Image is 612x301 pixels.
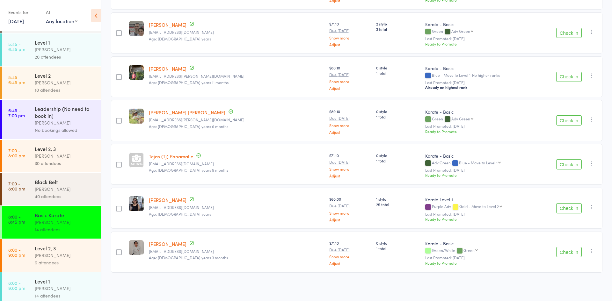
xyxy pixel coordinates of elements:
a: Show more [329,211,371,215]
div: Gold - Move to Level 2 [459,204,499,208]
span: No higher ranks [472,72,500,78]
div: 14 attendees [35,292,96,299]
a: Show more [329,36,371,40]
img: image1698035883.png [129,196,144,211]
div: 30 attendees [35,160,96,167]
a: [DATE] [8,18,24,25]
div: Level 1 [35,278,96,285]
div: $60.00 [329,196,371,221]
div: Green [425,117,533,122]
span: 25 total [376,202,420,207]
small: asmafathima.mohammed@gmail.com [149,118,324,122]
a: Show more [329,123,371,127]
div: Ready to Promote [425,260,533,266]
div: [PERSON_NAME] [35,119,96,126]
span: 1 style [376,196,420,202]
div: Adv Green [425,161,533,166]
a: [PERSON_NAME] [PERSON_NAME] [149,109,225,116]
div: Blue - Move to Level 1 [425,73,533,78]
div: Events for [8,7,40,18]
small: Due [DATE] [329,28,371,33]
a: Adjust [329,174,371,178]
button: Check in [556,28,582,38]
div: Karate - Basic [425,153,533,159]
span: Age: [DEMOGRAPHIC_DATA] years 6 months [149,124,228,129]
div: Karate - Basic [425,21,533,27]
div: Blue - Move to Level 1 [459,161,498,165]
small: Last Promoted: [DATE] [425,124,533,128]
a: 8:00 -8:45 pmBasic Karate[PERSON_NAME]14 attendees [2,206,101,239]
div: $71.10 [329,153,371,178]
span: Age: [DEMOGRAPHIC_DATA] years [149,211,211,217]
a: [PERSON_NAME] [149,21,186,28]
span: Age: [DEMOGRAPHIC_DATA] years 5 months [149,167,228,173]
time: 8:00 - 8:45 pm [8,214,25,224]
div: [PERSON_NAME] [35,185,96,193]
div: [PERSON_NAME] [35,252,96,259]
div: Level 2, 3 [35,245,96,252]
button: Check in [556,159,582,169]
div: Green/White [425,248,533,254]
time: 5:45 - 6:45 pm [8,41,25,52]
div: Ready to Promote [425,216,533,222]
time: 6:45 - 7:00 pm [8,108,25,118]
div: Level 2 [35,72,96,79]
img: image1702450380.png [129,109,144,124]
a: 7:00 -8:00 pmBlack Belt[PERSON_NAME]40 attendees [2,173,101,205]
span: 1 total [376,114,420,119]
a: Show more [329,79,371,83]
div: Basic Karate [35,211,96,219]
img: image1753503997.png [129,240,144,255]
time: 8:00 - 9:00 pm [8,280,25,290]
span: 0 style [376,109,420,114]
span: 1 total [376,158,420,163]
span: Age: [DEMOGRAPHIC_DATA] years [149,36,211,41]
img: image1702450342.png [129,65,144,80]
div: 10 attendees [35,86,96,94]
small: Due [DATE] [329,116,371,120]
div: Karate Level 1 [425,196,533,203]
div: Karate - Basic [425,65,533,71]
a: Adjust [329,218,371,222]
small: lynjac@bigpond.net.au [149,205,324,210]
div: Green [463,248,475,252]
small: Last Promoted: [DATE] [425,80,533,85]
a: Show more [329,167,371,171]
div: No bookings allowed [35,126,96,134]
img: image1752732407.png [129,21,144,36]
div: $80.10 [329,65,371,90]
a: 7:00 -8:00 pmLevel 2, 3[PERSON_NAME]30 attendees [2,140,101,172]
div: 14 attendees [35,226,96,233]
small: Last Promoted: [DATE] [425,255,533,260]
div: [PERSON_NAME] [35,79,96,86]
div: Karate - Basic [425,109,533,115]
span: 3 total [376,26,420,32]
time: 7:00 - 8:00 pm [8,148,25,158]
button: Check in [556,203,582,213]
div: Ready to Promote [425,129,533,134]
small: Due [DATE] [329,72,371,77]
span: 2 style [376,21,420,26]
span: Age: [DEMOGRAPHIC_DATA] years 11 months [149,80,229,85]
a: Tejas (Tj) Ponamalle [149,153,193,160]
div: [PERSON_NAME] [35,219,96,226]
small: Last Promoted: [DATE] [425,168,533,172]
a: Adjust [329,261,371,265]
small: Due [DATE] [329,160,371,164]
a: 5:45 -6:45 pmLevel 2[PERSON_NAME]10 attendees [2,67,101,99]
small: Last Promoted: [DATE] [425,212,533,216]
time: 7:00 - 8:00 pm [8,181,25,191]
span: Age: [DEMOGRAPHIC_DATA] years 3 months [149,255,228,260]
a: Adjust [329,42,371,47]
div: Leadership (No need to book in) [35,105,96,119]
time: 5:45 - 6:45 pm [8,75,25,85]
div: 20 attendees [35,53,96,61]
div: At [46,7,77,18]
div: Adv Green [451,117,470,121]
a: [PERSON_NAME] [149,65,186,72]
button: Check in [556,247,582,257]
a: 8:00 -9:00 pmLevel 2, 3[PERSON_NAME]9 attendees [2,239,101,272]
a: 5:45 -6:45 pmLevel 1[PERSON_NAME]20 attendees [2,33,101,66]
small: Due [DATE] [329,247,371,252]
a: Show more [329,254,371,259]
